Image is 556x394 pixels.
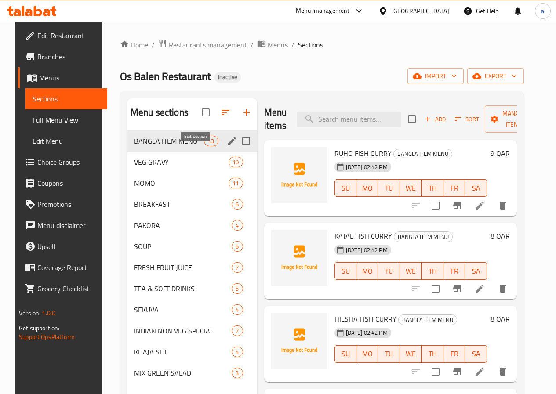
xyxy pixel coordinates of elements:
[393,149,452,159] div: BANGLA ITEM MENU
[342,329,391,337] span: [DATE] 02:42 PM
[338,182,353,195] span: SU
[491,230,510,242] h6: 8 QAR
[18,215,107,236] a: Menu disclaimer
[134,178,229,188] span: MOMO
[251,40,254,50] li: /
[271,230,327,286] img: KATAL FISH CURRY
[232,285,242,293] span: 5
[18,173,107,194] a: Coupons
[443,179,465,197] button: FR
[134,157,229,167] span: VEG GRAVY
[127,215,257,236] div: PAKORA4
[232,304,243,315] div: items
[400,262,422,280] button: WE
[127,362,257,383] div: MIX GREEN SALAD3
[25,109,107,130] a: Full Menu View
[37,199,100,210] span: Promotions
[403,347,418,360] span: WE
[127,341,257,362] div: KHAJA SET4
[232,325,243,336] div: items
[257,39,288,51] a: Menus
[356,345,378,363] button: MO
[169,40,247,50] span: Restaurants management
[134,325,232,336] span: INDIAN NON VEG SPECIAL
[421,112,449,126] span: Add item
[37,30,100,41] span: Edit Restaurant
[134,368,232,378] div: MIX GREEN SALAD
[469,265,483,278] span: SA
[18,236,107,257] a: Upsell
[232,242,242,251] span: 6
[291,40,294,50] li: /
[425,347,440,360] span: TH
[399,315,457,325] span: BANGLA ITEM MENU
[134,199,232,210] span: BREAKFAST
[425,182,440,195] span: TH
[232,220,243,231] div: items
[360,347,374,360] span: MO
[378,345,400,363] button: TU
[268,40,288,50] span: Menus
[391,6,449,16] div: [GEOGRAPHIC_DATA]
[134,262,232,273] span: FRESH FRUIT JUICE
[134,136,204,146] span: BANGLA ITEM MENU
[120,66,211,86] span: Os Balen Restaurant
[334,345,356,363] button: SU
[423,114,447,124] span: Add
[134,241,232,252] div: SOUP
[120,39,524,51] nav: breadcrumb
[232,306,242,314] span: 4
[214,72,241,83] div: Inactive
[475,283,485,294] a: Edit menu item
[338,347,353,360] span: SU
[338,265,353,278] span: SU
[298,40,323,50] span: Sections
[360,265,374,278] span: MO
[447,361,468,382] button: Branch-specific-item
[127,130,257,152] div: BANGLA ITEM MENU13edit
[229,179,242,188] span: 11
[19,331,75,343] a: Support.OpsPlatform
[134,304,232,315] span: SEKUVA
[360,182,374,195] span: MO
[342,246,391,254] span: [DATE] 02:42 PM
[394,149,452,159] span: BANGLA ITEM MENU
[422,179,443,197] button: TH
[356,262,378,280] button: MO
[37,157,100,167] span: Choice Groups
[42,307,55,319] span: 1.0.0
[541,6,544,16] span: a
[426,196,445,215] span: Select to update
[18,278,107,299] a: Grocery Checklist
[492,108,537,130] span: Manage items
[18,194,107,215] a: Promotions
[403,110,421,128] span: Select section
[232,369,242,377] span: 3
[465,262,487,280] button: SA
[19,307,40,319] span: Version:
[152,40,155,50] li: /
[127,278,257,299] div: TEA & SOFT DRINKS5
[134,283,232,294] span: TEA & SOFT DRINKS
[33,94,100,104] span: Sections
[232,368,243,378] div: items
[334,179,356,197] button: SU
[232,283,243,294] div: items
[271,313,327,369] img: HILSHA FISH CURRY
[37,262,100,273] span: Coverage Report
[407,68,464,84] button: import
[232,241,243,252] div: items
[334,229,392,242] span: KATAL FISH CURRY
[127,320,257,341] div: INDIAN NON VEG SPECIAL7
[421,112,449,126] button: Add
[422,262,443,280] button: TH
[296,6,350,16] div: Menu-management
[25,88,107,109] a: Sections
[196,103,215,122] span: Select all sections
[382,347,396,360] span: TU
[37,241,100,252] span: Upsell
[204,136,218,146] div: items
[158,39,247,51] a: Restaurants management
[127,173,257,194] div: MOMO11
